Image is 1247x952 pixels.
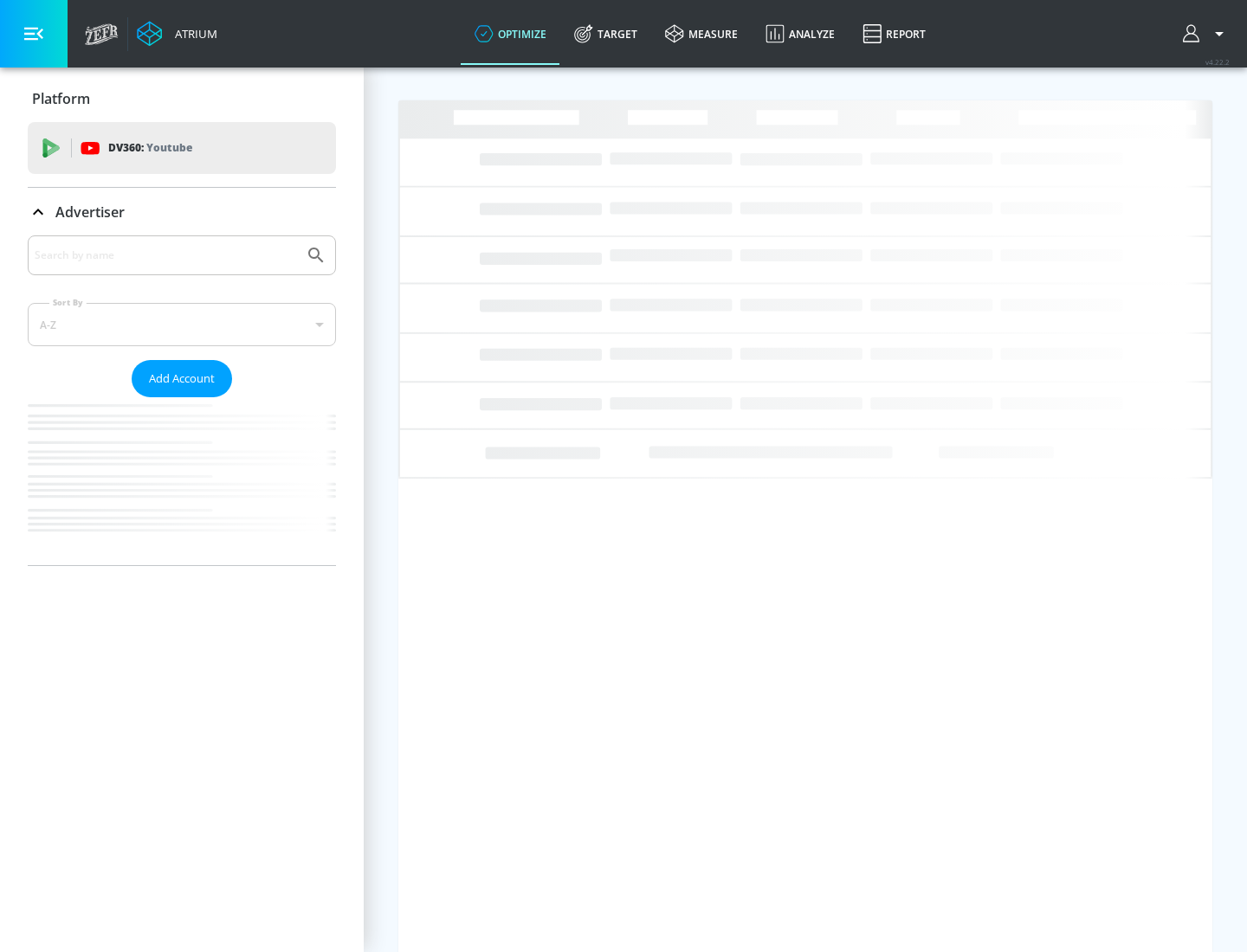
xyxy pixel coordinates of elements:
div: Atrium [168,26,217,42]
a: measure [651,3,752,65]
p: Platform [32,89,90,108]
span: Add Account [149,369,215,389]
a: Atrium [137,21,217,47]
a: Report [849,3,940,65]
p: Advertiser [55,203,125,222]
a: optimize [461,3,560,65]
span: v 4.22.2 [1205,57,1230,67]
div: Advertiser [28,235,336,565]
a: Analyze [752,3,849,65]
input: Search by name [35,244,297,267]
nav: list of Advertiser [28,397,336,565]
label: Sort By [49,297,87,308]
button: Add Account [132,360,232,397]
div: Platform [28,74,336,123]
div: Advertiser [28,188,336,236]
div: A-Z [28,303,336,346]
p: DV360: [108,138,192,158]
p: Youtube [146,138,192,157]
a: Target [560,3,651,65]
div: DV360: Youtube [28,122,336,174]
